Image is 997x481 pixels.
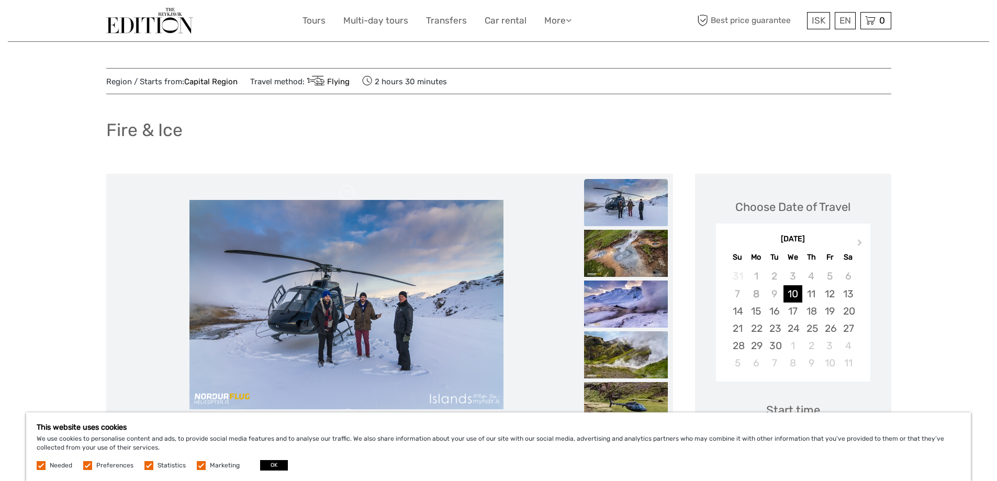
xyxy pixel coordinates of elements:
div: Mo [747,250,765,264]
div: Choose Tuesday, September 16th, 2025 [765,303,783,320]
label: Marketing [210,461,240,470]
div: Not available Thursday, September 4th, 2025 [802,267,821,285]
span: 2 hours 30 minutes [362,74,447,88]
div: EN [835,12,856,29]
label: Statistics [158,461,186,470]
div: Start time [766,402,820,418]
div: Choose Tuesday, September 23rd, 2025 [765,320,783,337]
a: Flying [305,77,350,86]
div: Not available Monday, September 8th, 2025 [747,285,765,303]
div: Choose Sunday, September 21st, 2025 [729,320,747,337]
img: 61733bef64a64e75a8e959e265024e4c_slider_thumbnail.jpg [584,230,668,277]
div: Choose Monday, September 29th, 2025 [747,337,765,354]
img: 5e8ad17a2da94c54b8b7f198a94e81ad_slider_thumbnail.jpg [584,179,668,226]
img: 5e8ad17a2da94c54b8b7f198a94e81ad_main_slider.jpg [189,200,503,409]
div: Sa [839,250,857,264]
div: Choose Friday, September 26th, 2025 [821,320,839,337]
button: Next Month [853,237,869,253]
div: Choose Thursday, September 18th, 2025 [802,303,821,320]
div: Choose Wednesday, September 17th, 2025 [783,303,802,320]
div: Choose Saturday, October 4th, 2025 [839,337,857,354]
img: 47745eafbd674d51add85c1bbdf645c5_slider_thumbnail.jpg [584,331,668,378]
div: Choose Date of Travel [735,199,850,215]
div: Choose Friday, September 12th, 2025 [821,285,839,303]
div: Choose Saturday, October 11th, 2025 [839,354,857,372]
div: Su [729,250,747,264]
div: Choose Tuesday, October 7th, 2025 [765,354,783,372]
div: Not available Tuesday, September 9th, 2025 [765,285,783,303]
div: Choose Friday, October 3rd, 2025 [821,337,839,354]
div: Choose Sunday, September 28th, 2025 [729,337,747,354]
div: Choose Saturday, September 20th, 2025 [839,303,857,320]
div: Choose Thursday, September 11th, 2025 [802,285,821,303]
div: Not available Tuesday, September 2nd, 2025 [765,267,783,285]
div: Th [802,250,821,264]
span: Region / Starts from: [106,76,238,87]
span: 0 [878,15,887,26]
a: Capital Region [184,77,238,86]
div: Not available Saturday, September 6th, 2025 [839,267,857,285]
div: Choose Wednesday, October 1st, 2025 [783,337,802,354]
div: Not available Sunday, September 7th, 2025 [729,285,747,303]
div: Not available Sunday, August 31st, 2025 [729,267,747,285]
div: Choose Wednesday, September 10th, 2025 [783,285,802,303]
div: month 2025-09 [719,267,867,372]
div: Choose Thursday, October 2nd, 2025 [802,337,821,354]
label: Needed [50,461,72,470]
div: Not available Wednesday, September 3rd, 2025 [783,267,802,285]
button: OK [260,460,288,471]
div: [DATE] [716,234,870,245]
div: Not available Monday, September 1st, 2025 [747,267,765,285]
h1: Fire & Ice [106,119,183,141]
img: d9e97a87d0e943e8ace206e29b7c30c6_slider_thumbnail.jpg [584,281,668,328]
div: Choose Saturday, September 13th, 2025 [839,285,857,303]
div: Not available Friday, September 5th, 2025 [821,267,839,285]
div: Choose Sunday, October 5th, 2025 [729,354,747,372]
div: Choose Monday, September 22nd, 2025 [747,320,765,337]
h5: This website uses cookies [37,423,960,432]
img: 51447c4017ba4bd68bc2bd5dc544dd8f_slider_thumbnail.jpg [584,382,668,429]
p: We're away right now. Please check back later! [15,18,118,27]
span: ISK [812,15,825,26]
button: Open LiveChat chat widget [120,16,133,29]
span: Best price guarantee [695,12,804,29]
div: Choose Monday, September 15th, 2025 [747,303,765,320]
div: Choose Friday, October 10th, 2025 [821,354,839,372]
div: Choose Monday, October 6th, 2025 [747,354,765,372]
div: Choose Friday, September 19th, 2025 [821,303,839,320]
label: Preferences [96,461,133,470]
div: We use cookies to personalise content and ads, to provide social media features and to analyse ou... [26,412,971,481]
div: Choose Saturday, September 27th, 2025 [839,320,857,337]
a: More [544,13,572,28]
div: Choose Thursday, October 9th, 2025 [802,354,821,372]
a: Transfers [426,13,467,28]
a: Tours [303,13,326,28]
img: The Reykjavík Edition [106,8,193,33]
div: Fr [821,250,839,264]
div: We [783,250,802,264]
div: Choose Sunday, September 14th, 2025 [729,303,747,320]
a: Multi-day tours [343,13,408,28]
div: Choose Tuesday, September 30th, 2025 [765,337,783,354]
div: Choose Wednesday, September 24th, 2025 [783,320,802,337]
div: Choose Wednesday, October 8th, 2025 [783,354,802,372]
a: Car rental [485,13,526,28]
div: Choose Thursday, September 25th, 2025 [802,320,821,337]
div: Tu [765,250,783,264]
span: Travel method: [250,74,350,88]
